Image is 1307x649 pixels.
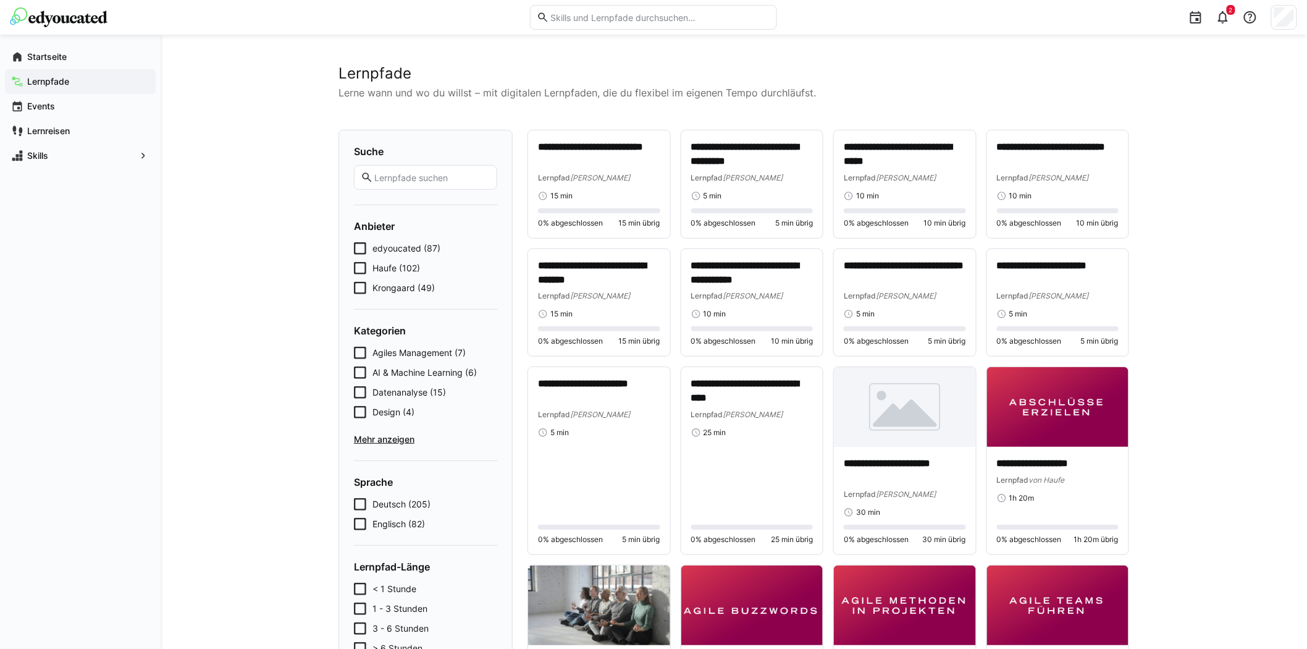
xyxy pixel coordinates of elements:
[997,291,1029,300] span: Lernpfad
[876,291,936,300] span: [PERSON_NAME]
[372,367,477,379] span: AI & Machine Learning (6)
[538,218,603,228] span: 0% abgeschlossen
[538,535,603,545] span: 0% abgeschlossen
[372,498,431,511] span: Deutsch (205)
[924,218,966,228] span: 10 min übrig
[538,291,570,300] span: Lernpfad
[372,262,420,274] span: Haufe (102)
[997,336,1062,346] span: 0% abgeschlossen
[844,490,876,499] span: Lernpfad
[550,191,573,201] span: 15 min
[1229,6,1233,14] span: 2
[704,428,726,438] span: 25 min
[619,336,660,346] span: 15 min übrig
[1081,336,1119,346] span: 5 min übrig
[550,309,573,319] span: 15 min
[1074,535,1119,545] span: 1h 20m übrig
[372,583,416,595] span: < 1 Stunde
[723,173,783,182] span: [PERSON_NAME]
[338,64,1129,83] h2: Lernpfade
[704,191,722,201] span: 5 min
[354,220,497,232] h4: Anbieter
[1029,475,1065,485] span: von Haufe
[856,507,880,517] span: 30 min
[338,85,1129,100] p: Lerne wann und wo du willst – mit digitalen Lernpfaden, die du flexibel im eigenen Tempo durchläu...
[372,386,446,399] span: Datenanalyse (15)
[834,367,976,447] img: image
[619,218,660,228] span: 15 min übrig
[354,145,497,158] h4: Suche
[691,410,723,419] span: Lernpfad
[372,603,427,615] span: 1 - 3 Stunden
[834,566,976,645] img: image
[570,173,630,182] span: [PERSON_NAME]
[1029,173,1089,182] span: [PERSON_NAME]
[1077,218,1119,228] span: 10 min übrig
[372,518,425,530] span: Englisch (82)
[704,309,726,319] span: 10 min
[373,172,490,183] input: Lernpfade suchen
[723,291,783,300] span: [PERSON_NAME]
[1009,493,1035,503] span: 1h 20m
[771,535,813,545] span: 25 min übrig
[538,410,570,419] span: Lernpfad
[691,218,756,228] span: 0% abgeschlossen
[354,324,497,337] h4: Kategorien
[570,410,630,419] span: [PERSON_NAME]
[549,12,770,23] input: Skills und Lernpfade durchsuchen…
[372,622,429,635] span: 3 - 6 Stunden
[775,218,813,228] span: 5 min übrig
[856,191,879,201] span: 10 min
[997,535,1062,545] span: 0% abgeschlossen
[723,410,783,419] span: [PERSON_NAME]
[1009,309,1028,319] span: 5 min
[997,173,1029,182] span: Lernpfad
[372,242,440,255] span: edyoucated (87)
[550,428,569,438] span: 5 min
[844,535,909,545] span: 0% abgeschlossen
[528,566,670,645] img: image
[844,291,876,300] span: Lernpfad
[876,173,936,182] span: [PERSON_NAME]
[354,476,497,488] h4: Sprache
[570,291,630,300] span: [PERSON_NAME]
[876,490,936,499] span: [PERSON_NAME]
[354,433,497,446] span: Mehr anzeigen
[691,173,723,182] span: Lernpfad
[623,535,660,545] span: 5 min übrig
[856,309,875,319] span: 5 min
[1009,191,1032,201] span: 10 min
[844,173,876,182] span: Lernpfad
[538,336,603,346] span: 0% abgeschlossen
[844,218,909,228] span: 0% abgeschlossen
[997,218,1062,228] span: 0% abgeschlossen
[923,535,966,545] span: 30 min übrig
[691,535,756,545] span: 0% abgeschlossen
[844,336,909,346] span: 0% abgeschlossen
[372,347,466,359] span: Agiles Management (7)
[987,367,1129,447] img: image
[372,282,435,294] span: Krongaard (49)
[681,566,823,645] img: image
[987,566,1129,645] img: image
[538,173,570,182] span: Lernpfad
[691,291,723,300] span: Lernpfad
[928,336,966,346] span: 5 min übrig
[691,336,756,346] span: 0% abgeschlossen
[354,561,497,573] h4: Lernpfad-Länge
[997,475,1029,485] span: Lernpfad
[771,336,813,346] span: 10 min übrig
[1029,291,1089,300] span: [PERSON_NAME]
[372,406,414,418] span: Design (4)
